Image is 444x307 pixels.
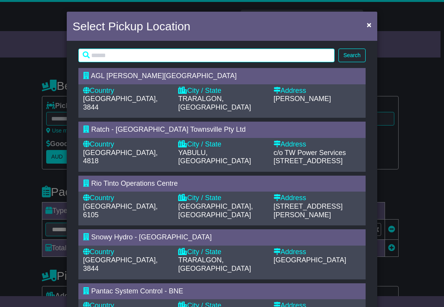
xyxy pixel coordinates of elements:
[83,202,158,219] span: [GEOGRAPHIC_DATA], 6105
[83,149,158,165] span: [GEOGRAPHIC_DATA], 4818
[178,149,251,165] span: YABULU, [GEOGRAPHIC_DATA]
[91,180,178,187] span: Rio Tinto Operations Centre
[178,248,265,256] div: City / State
[274,248,361,256] div: Address
[338,49,366,62] button: Search
[178,202,253,219] span: [GEOGRAPHIC_DATA], [GEOGRAPHIC_DATA]
[178,194,265,202] div: City / State
[91,72,237,80] span: AGL [PERSON_NAME][GEOGRAPHIC_DATA]
[274,194,361,202] div: Address
[73,17,191,35] h4: Select Pickup Location
[83,248,170,256] div: Country
[363,17,375,33] button: Close
[274,95,331,103] span: [PERSON_NAME]
[274,149,346,157] span: c/o TW Power Services
[178,87,265,95] div: City / State
[83,87,170,95] div: Country
[91,233,212,241] span: Snowy Hydro - [GEOGRAPHIC_DATA]
[83,95,158,111] span: [GEOGRAPHIC_DATA], 3844
[274,87,361,95] div: Address
[91,126,246,133] span: Ratch - [GEOGRAPHIC_DATA] Townsville Pty Ltd
[91,287,183,295] span: Pantac System Control - BNE
[83,194,170,202] div: Country
[274,202,343,219] span: [STREET_ADDRESS][PERSON_NAME]
[178,256,251,272] span: TRARALGON, [GEOGRAPHIC_DATA]
[83,256,158,272] span: [GEOGRAPHIC_DATA], 3844
[274,256,346,264] span: [GEOGRAPHIC_DATA]
[178,95,251,111] span: TRARALGON, [GEOGRAPHIC_DATA]
[367,20,371,29] span: ×
[83,140,170,149] div: Country
[178,140,265,149] div: City / State
[274,140,361,149] div: Address
[274,157,343,165] span: [STREET_ADDRESS]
